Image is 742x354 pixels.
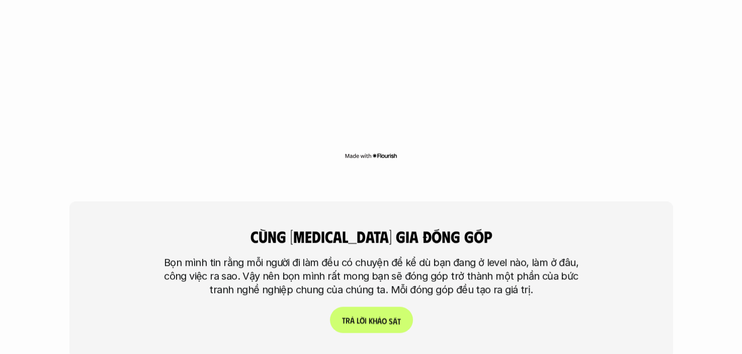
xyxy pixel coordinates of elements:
img: Made with Flourish [345,152,397,160]
span: o [381,306,386,316]
span: á [392,306,397,316]
p: Bọn mình tin rằng mỗi người đi làm đều có chuyện để kể dù bạn đang ở level nào, làm ở đâu, công v... [157,256,585,297]
span: r [345,306,350,315]
a: Trảlờikhảosát [329,307,413,333]
span: s [388,306,392,316]
span: l [356,306,359,315]
span: t [397,307,400,316]
span: T [342,306,345,315]
span: i [364,306,366,315]
span: ả [350,306,354,315]
span: k [368,306,372,315]
span: ờ [359,306,364,315]
span: h [372,306,377,315]
span: ả [377,306,381,316]
h4: cùng [MEDICAL_DATA] gia đóng góp [208,227,535,246]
